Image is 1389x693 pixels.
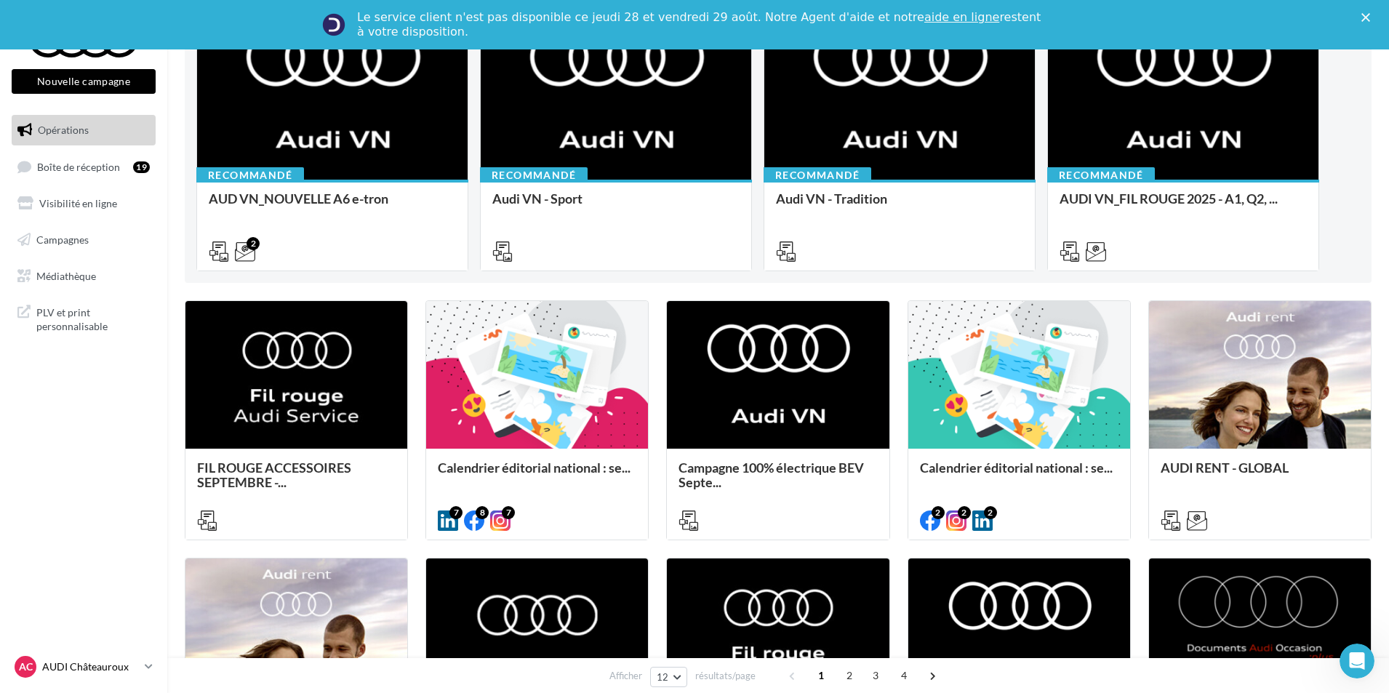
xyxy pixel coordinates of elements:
[920,460,1113,476] span: Calendrier éditorial national : se...
[9,115,159,145] a: Opérations
[196,167,304,183] div: Recommandé
[9,297,159,340] a: PLV et print personnalisable
[39,197,117,209] span: Visibilité en ligne
[133,161,150,173] div: 19
[38,124,89,136] span: Opérations
[776,191,887,207] span: Audi VN - Tradition
[37,160,120,172] span: Boîte de réception
[492,191,583,207] span: Audi VN - Sport
[838,664,861,687] span: 2
[36,303,150,334] span: PLV et print personnalisable
[984,506,997,519] div: 2
[650,667,687,687] button: 12
[247,237,260,250] div: 2
[197,460,351,490] span: FIL ROUGE ACCESSOIRES SEPTEMBRE -...
[609,669,642,683] span: Afficher
[36,233,89,246] span: Campagnes
[864,664,887,687] span: 3
[438,460,631,476] span: Calendrier éditorial national : se...
[924,10,999,24] a: aide en ligne
[12,69,156,94] button: Nouvelle campagne
[502,506,515,519] div: 7
[1161,460,1289,476] span: AUDI RENT - GLOBAL
[322,13,345,36] img: Profile image for Service-Client
[476,506,489,519] div: 8
[9,188,159,219] a: Visibilité en ligne
[1047,167,1155,183] div: Recommandé
[449,506,463,519] div: 7
[19,660,33,674] span: AC
[695,669,756,683] span: résultats/page
[480,167,588,183] div: Recommandé
[42,660,139,674] p: AUDI Châteauroux
[1060,191,1278,207] span: AUDI VN_FIL ROUGE 2025 - A1, Q2, ...
[9,151,159,183] a: Boîte de réception19
[932,506,945,519] div: 2
[892,664,916,687] span: 4
[809,664,833,687] span: 1
[679,460,864,490] span: Campagne 100% électrique BEV Septe...
[958,506,971,519] div: 2
[12,653,156,681] a: AC AUDI Châteauroux
[357,10,1044,39] div: Le service client n'est pas disponible ce jeudi 28 et vendredi 29 août. Notre Agent d'aide et not...
[764,167,871,183] div: Recommandé
[1340,644,1374,678] iframe: Intercom live chat
[36,269,96,281] span: Médiathèque
[1361,13,1376,22] div: Fermer
[9,261,159,292] a: Médiathèque
[209,191,388,207] span: AUD VN_NOUVELLE A6 e-tron
[9,225,159,255] a: Campagnes
[657,671,669,683] span: 12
